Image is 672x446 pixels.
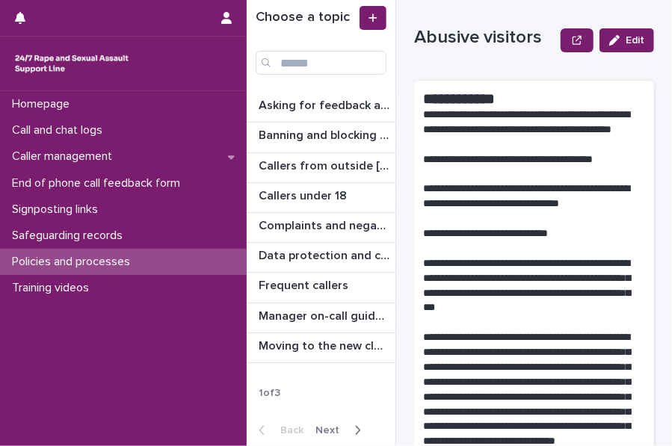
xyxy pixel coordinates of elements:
img: rhQMoQhaT3yELyF149Cw [12,49,132,78]
h1: Choose a topic [256,10,357,26]
p: 1 of 3 [247,375,292,412]
p: Callers from outside England & Wales [259,156,392,173]
button: Back [247,424,309,437]
p: Banning and blocking callers [259,126,392,143]
a: Asking for feedback and demographic dataAsking for feedback and demographic data [247,93,395,123]
p: Call and chat logs [6,123,114,137]
p: Complaints and negative feedback [259,216,392,233]
p: Moving to the new cloud contact centre [259,336,392,353]
a: Callers from outside [GEOGRAPHIC_DATA]Callers from outside [GEOGRAPHIC_DATA] [247,153,395,183]
span: Next [315,425,348,436]
a: Complaints and negative feedbackComplaints and negative feedback [247,213,395,243]
p: Safeguarding records [6,229,135,243]
p: Caller management [6,149,124,164]
p: Callers under 18 [259,186,350,203]
p: Manager on-call guidance [259,306,392,323]
a: Moving to the new cloud contact centreMoving to the new cloud contact centre [247,333,395,363]
p: End of phone call feedback form [6,176,192,191]
span: Edit [626,35,644,46]
input: Search [256,51,386,75]
a: Data protection and confidentiality guidanceData protection and confidentiality guidance [247,243,395,273]
p: Data protection and confidentiality guidance [259,246,392,263]
p: Frequent callers [259,276,351,293]
p: Homepage [6,97,81,111]
button: Next [309,424,373,437]
a: Frequent callersFrequent callers [247,273,395,303]
p: Policies and processes [6,255,142,269]
a: Callers under 18Callers under 18 [247,183,395,213]
a: Banning and blocking callersBanning and blocking callers [247,123,395,152]
a: Manager on-call guidanceManager on-call guidance [247,303,395,333]
button: Edit [599,28,654,52]
span: Back [271,425,303,436]
p: Training videos [6,281,101,295]
p: Abusive visitors [414,27,555,49]
p: Asking for feedback and demographic data [259,96,392,113]
p: Signposting links [6,202,110,217]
